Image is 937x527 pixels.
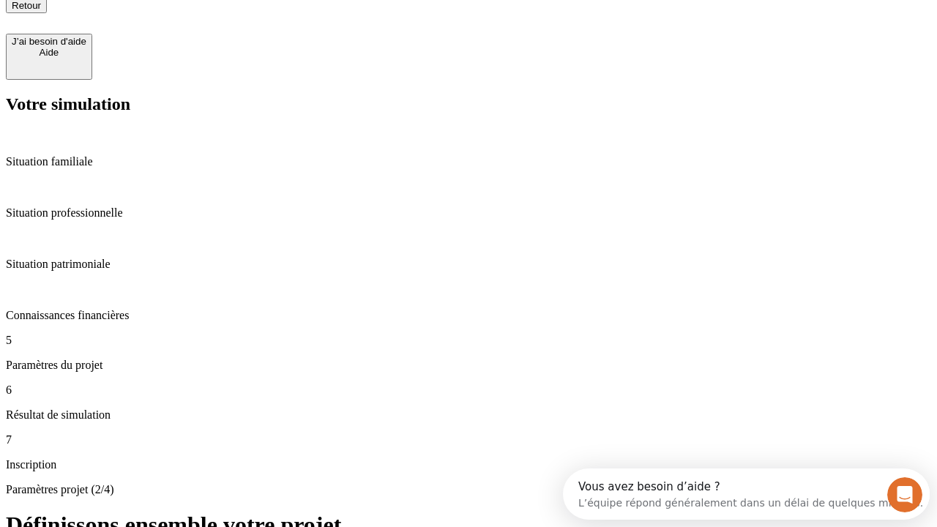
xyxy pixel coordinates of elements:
p: Inscription [6,458,931,471]
div: Ouvrir le Messenger Intercom [6,6,403,46]
p: Situation professionnelle [6,206,931,220]
p: Paramètres projet (2/4) [6,483,931,496]
p: Situation patrimoniale [6,258,931,271]
p: Situation familiale [6,155,931,168]
p: Résultat de simulation [6,408,931,422]
iframe: Intercom live chat [887,477,922,512]
p: 7 [6,433,931,446]
div: Vous avez besoin d’aide ? [15,12,360,24]
div: Aide [12,47,86,58]
button: J’ai besoin d'aideAide [6,34,92,80]
h2: Votre simulation [6,94,931,114]
iframe: Intercom live chat discovery launcher [563,468,930,520]
div: L’équipe répond généralement dans un délai de quelques minutes. [15,24,360,40]
p: Connaissances financières [6,309,931,322]
p: Paramètres du projet [6,359,931,372]
p: 6 [6,384,931,397]
div: J’ai besoin d'aide [12,36,86,47]
p: 5 [6,334,931,347]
